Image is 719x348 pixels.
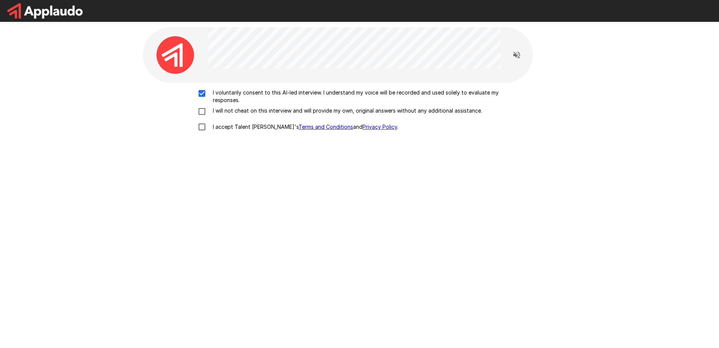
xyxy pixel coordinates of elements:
a: Terms and Conditions [299,124,353,130]
a: Privacy Policy [363,124,397,130]
p: I voluntarily consent to this AI-led interview. I understand my voice will be recorded and used s... [210,89,525,104]
button: Read questions aloud [509,47,524,63]
img: applaudo_avatar.png [156,36,194,74]
p: I accept Talent [PERSON_NAME]'s and . [210,123,398,131]
p: I will not cheat on this interview and will provide my own, original answers without any addition... [210,107,482,114]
